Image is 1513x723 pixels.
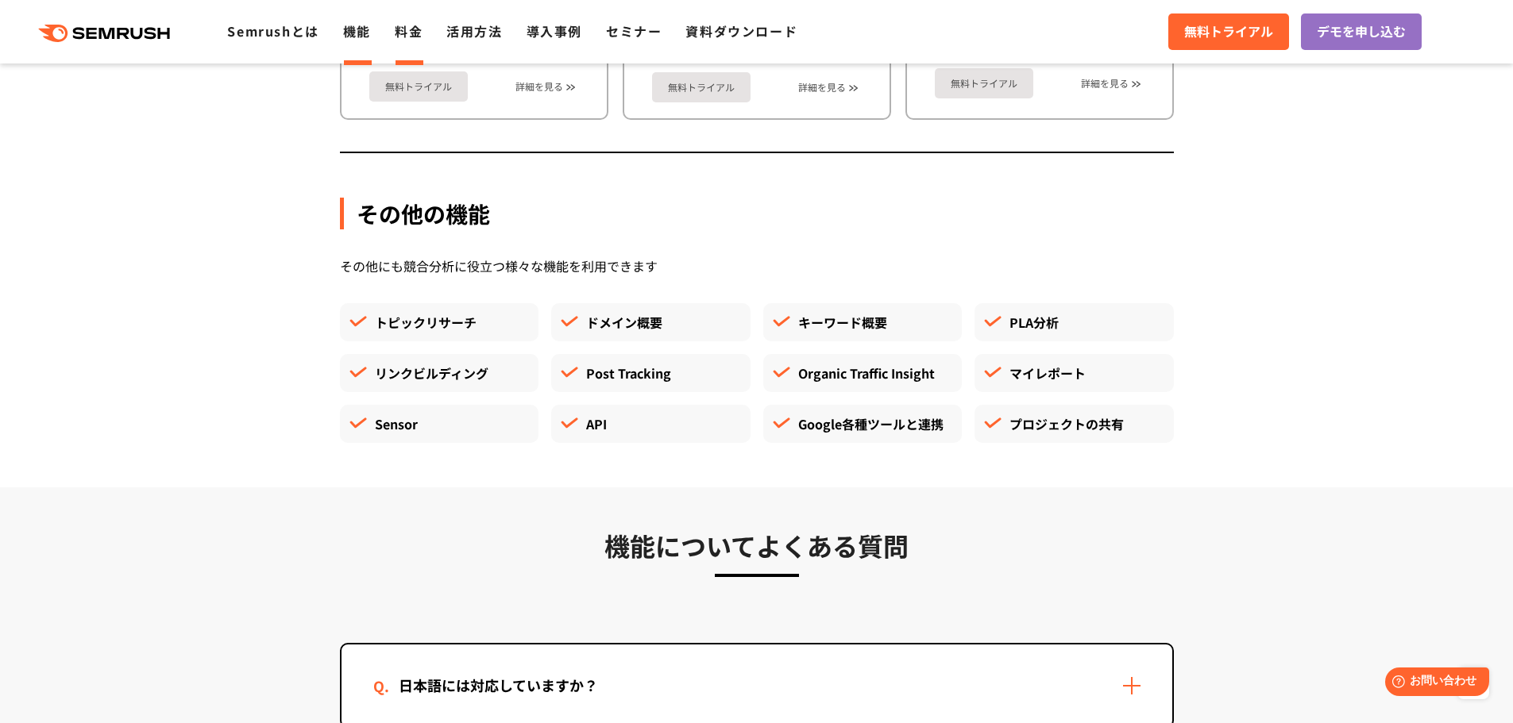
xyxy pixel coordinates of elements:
a: 無料トライアル [935,68,1033,98]
a: 詳細を見る [515,81,563,92]
span: デモを申し込む [1317,21,1406,42]
div: 日本語には対応していますか？ [373,674,623,697]
div: キーワード概要 [763,303,963,341]
a: 詳細を見る [798,82,846,93]
a: 活用方法 [446,21,502,40]
div: プロジェクトの共有 [975,405,1174,443]
div: Sensor [340,405,539,443]
div: ドメイン概要 [551,303,751,341]
div: API [551,405,751,443]
a: 機能 [343,21,371,40]
div: Google各種ツールと連携 [763,405,963,443]
div: リンクビルディング [340,354,539,392]
div: その他の機能 [340,198,1174,229]
div: PLA分析 [975,303,1174,341]
div: トピックリサーチ [340,303,539,341]
a: セミナー [606,21,662,40]
a: 無料トライアル [1168,13,1289,50]
a: 料金 [395,21,423,40]
a: 詳細を見る [1081,78,1129,89]
div: Organic Traffic Insight [763,354,963,392]
a: 無料トライアル [652,72,751,102]
a: Semrushとは [227,21,318,40]
div: マイレポート [975,354,1174,392]
div: Post Tracking [551,354,751,392]
a: デモを申し込む [1301,13,1422,50]
a: 無料トライアル [369,71,468,102]
a: 導入事例 [527,21,582,40]
a: 資料ダウンロード [685,21,797,40]
iframe: Help widget launcher [1372,661,1496,706]
h3: 機能についてよくある質問 [340,525,1174,565]
span: 無料トライアル [1184,21,1273,42]
div: その他にも競合分析に役立つ様々な機能を利用できます [340,255,1174,278]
